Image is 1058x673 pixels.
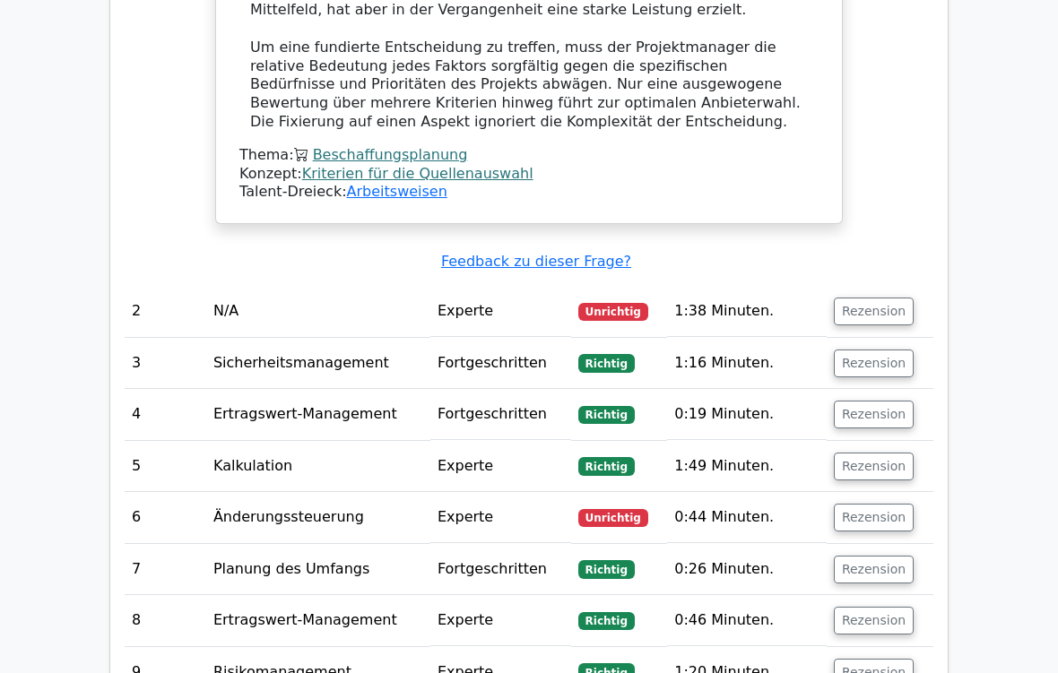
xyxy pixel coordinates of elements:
[239,184,447,201] font: Talent-Dreieck:
[206,596,430,647] td: Ertragswert-Management
[667,596,827,647] td: 0:46 Minuten.
[125,493,206,544] td: 6
[206,442,430,493] td: Kalkulation
[430,442,571,493] td: Experte
[667,390,827,441] td: 0:19 Minuten.
[834,505,914,532] button: Rezension
[834,350,914,378] button: Rezension
[206,339,430,390] td: Sicherheitsmanagement
[430,339,571,390] td: Fortgeschritten
[430,545,571,596] td: Fortgeschritten
[834,608,914,635] button: Rezension
[578,510,648,528] span: Unrichtig
[125,442,206,493] td: 5
[441,254,631,271] a: Feedback zu dieser Frage?
[206,390,430,441] td: Ertragswert-Management
[834,557,914,584] button: Rezension
[125,390,206,441] td: 4
[667,287,827,338] td: 1:38 Minuten.
[578,407,635,425] span: Richtig
[125,596,206,647] td: 8
[430,390,571,441] td: Fortgeschritten
[578,561,635,579] span: Richtig
[239,166,533,183] font: Konzept:
[239,147,467,164] font: Thema:
[313,147,468,164] a: Beschaffungsplanung
[206,545,430,596] td: Planung des Umfangs
[834,453,914,481] button: Rezension
[206,287,430,338] td: N/A
[578,355,635,373] span: Richtig
[578,613,635,631] span: Richtig
[347,184,447,201] a: Arbeitsweisen
[667,442,827,493] td: 1:49 Minuten.
[430,596,571,647] td: Experte
[302,166,533,183] a: Kriterien für die Quellenauswahl
[667,339,827,390] td: 1:16 Minuten.
[834,298,914,326] button: Rezension
[125,287,206,338] td: 2
[206,493,430,544] td: Änderungssteuerung
[125,339,206,390] td: 3
[125,545,206,596] td: 7
[834,401,914,429] button: Rezension
[430,287,571,338] td: Experte
[667,545,827,596] td: 0:26 Minuten.
[667,493,827,544] td: 0:44 Minuten.
[578,458,635,476] span: Richtig
[430,493,571,544] td: Experte
[578,304,648,322] span: Unrichtig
